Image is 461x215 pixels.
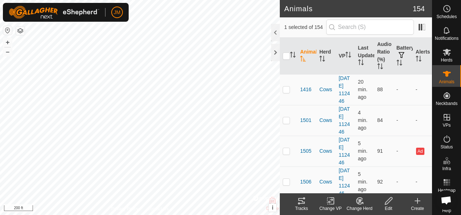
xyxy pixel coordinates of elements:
[442,208,451,213] span: Help
[435,36,458,41] span: Notifications
[358,79,367,100] span: Oct 9, 2025, 7:06 AM
[396,61,402,67] p-sorticon: Activate to sort
[284,4,412,13] h2: Animals
[416,57,421,63] p-sorticon: Activate to sort
[339,168,350,196] a: [DATE] 112446
[300,86,311,93] span: 1416
[3,26,12,35] button: Reset Map
[345,205,374,212] div: Change Herd
[413,38,432,75] th: Alerts
[374,205,403,212] div: Edit
[111,206,138,212] a: Privacy Policy
[287,205,316,212] div: Tracks
[316,205,345,212] div: Change VP
[413,166,432,197] td: -
[114,9,121,16] span: JM
[297,38,316,75] th: Animal
[394,105,413,136] td: -
[300,57,306,63] p-sorticon: Activate to sort
[358,110,367,131] span: Oct 9, 2025, 7:22 AM
[300,147,311,155] span: 1505
[377,64,383,70] p-sorticon: Activate to sort
[3,38,12,47] button: +
[440,145,453,149] span: Status
[355,38,374,75] th: Last Updated
[339,106,350,135] a: [DATE] 112446
[403,205,432,212] div: Create
[438,188,456,193] span: Heatmap
[284,24,326,31] span: 1 selected of 154
[300,117,311,124] span: 1501
[377,87,383,92] span: 88
[377,179,383,185] span: 92
[413,105,432,136] td: -
[436,190,456,210] div: Open chat
[394,136,413,166] td: -
[269,204,277,212] button: i
[290,53,296,59] p-sorticon: Activate to sort
[441,58,452,62] span: Herds
[413,74,432,105] td: -
[416,148,424,155] button: Ad
[377,148,383,154] span: 91
[413,3,425,14] span: 154
[358,171,367,192] span: Oct 9, 2025, 7:21 AM
[319,147,333,155] div: Cows
[377,117,383,123] span: 84
[345,53,351,59] p-sorticon: Activate to sort
[319,117,333,124] div: Cows
[3,47,12,56] button: –
[16,26,25,35] button: Map Layers
[374,38,394,75] th: Audio Ratio (%)
[394,166,413,197] td: -
[272,205,273,211] span: i
[319,57,325,63] p-sorticon: Activate to sort
[319,86,333,93] div: Cows
[339,75,350,104] a: [DATE] 112446
[326,20,414,35] input: Search (S)
[339,137,350,165] a: [DATE] 112446
[442,166,451,171] span: Infra
[336,38,355,75] th: VP
[394,74,413,105] td: -
[319,178,333,186] div: Cows
[439,80,454,84] span: Animals
[436,14,457,19] span: Schedules
[358,60,364,66] p-sorticon: Activate to sort
[147,206,169,212] a: Contact Us
[443,123,450,127] span: VPs
[358,140,367,161] span: Oct 9, 2025, 7:22 AM
[394,38,413,75] th: Battery
[316,38,336,75] th: Herd
[436,101,457,106] span: Neckbands
[9,6,99,19] img: Gallagher Logo
[300,178,311,186] span: 1506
